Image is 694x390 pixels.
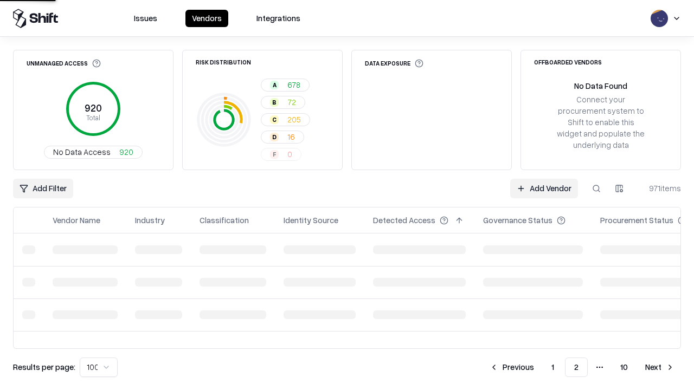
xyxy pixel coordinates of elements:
[261,96,305,109] button: B72
[270,81,279,89] div: A
[287,79,300,90] span: 678
[261,79,310,92] button: A678
[85,102,102,114] tspan: 920
[13,361,75,373] p: Results per page:
[287,131,295,142] span: 16
[510,179,578,198] a: Add Vendor
[534,59,602,65] div: Offboarded Vendors
[287,114,301,125] span: 205
[53,146,111,158] span: No Data Access
[200,214,249,226] div: Classification
[638,183,681,194] div: 971 items
[574,80,627,92] div: No Data Found
[270,115,279,124] div: C
[86,113,100,122] tspan: Total
[287,96,296,108] span: 72
[565,357,588,377] button: 2
[261,113,310,126] button: C205
[185,10,228,27] button: Vendors
[27,59,101,68] div: Unmanaged Access
[250,10,307,27] button: Integrations
[127,10,164,27] button: Issues
[639,357,681,377] button: Next
[270,98,279,107] div: B
[284,214,338,226] div: Identity Source
[612,357,637,377] button: 10
[119,146,133,158] span: 920
[373,214,435,226] div: Detected Access
[53,214,100,226] div: Vendor Name
[600,214,673,226] div: Procurement Status
[13,179,73,198] button: Add Filter
[543,357,563,377] button: 1
[270,133,279,141] div: D
[261,131,304,144] button: D16
[365,59,423,68] div: Data Exposure
[483,214,552,226] div: Governance Status
[483,357,681,377] nav: pagination
[556,94,646,151] div: Connect your procurement system to Shift to enable this widget and populate the underlying data
[483,357,541,377] button: Previous
[44,146,143,159] button: No Data Access920
[135,214,165,226] div: Industry
[196,59,251,65] div: Risk Distribution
